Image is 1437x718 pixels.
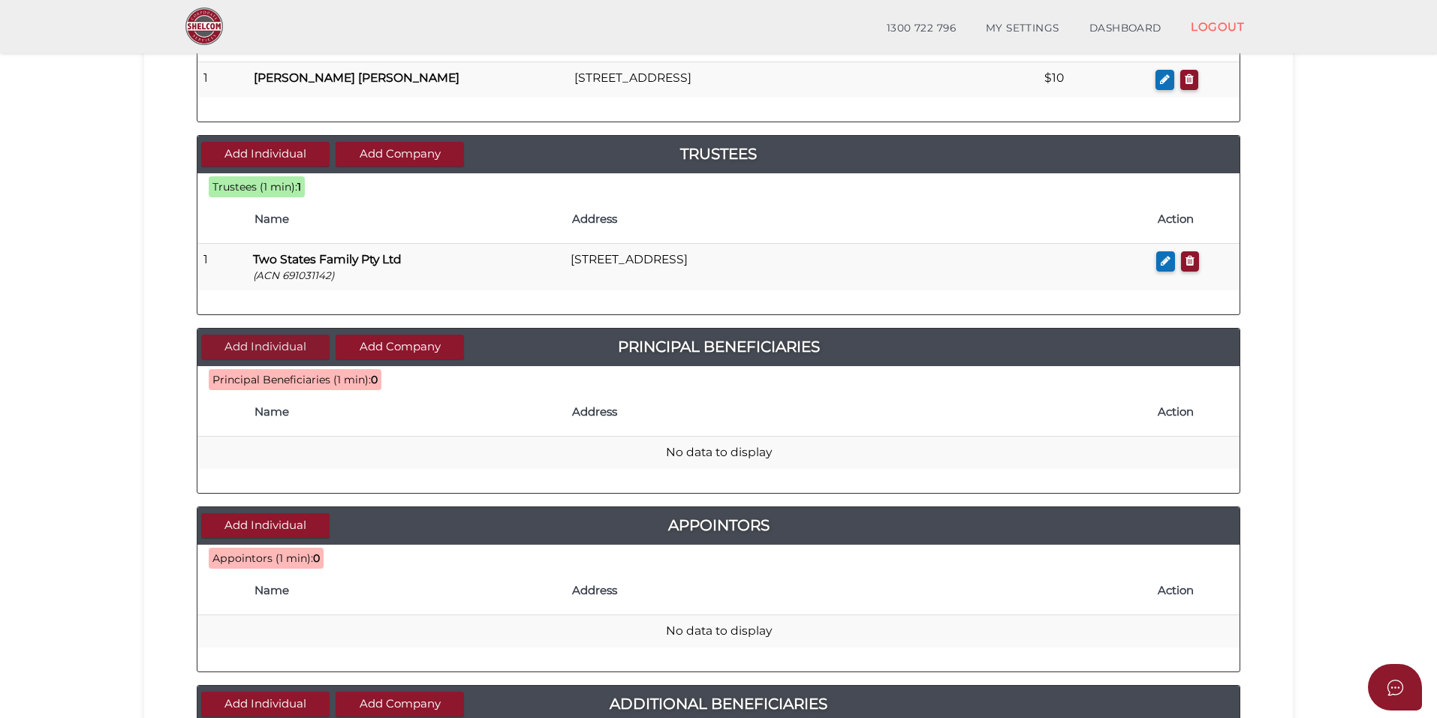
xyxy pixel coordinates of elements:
[197,244,247,290] td: 1
[255,213,557,226] h4: Name
[212,373,371,386] span: Principal Beneficiaries (1 min):
[1368,664,1422,710] button: Open asap
[255,406,557,419] h4: Name
[212,551,313,565] span: Appointors (1 min):
[568,62,960,98] td: [STREET_ADDRESS]
[197,692,1240,716] a: Additional Beneficiaries
[255,584,557,597] h4: Name
[336,335,464,359] button: Add Company
[197,513,1240,537] a: Appointors
[253,252,402,266] b: Two States Family Pty Ltd
[1158,213,1232,226] h4: Action
[1176,11,1259,42] a: LOGOUT
[336,142,464,167] button: Add Company
[212,180,297,194] span: Trustees (1 min):
[201,335,330,359] button: Add Individual
[297,180,301,194] b: 1
[336,692,464,716] button: Add Company
[201,142,330,167] button: Add Individual
[572,406,1143,419] h4: Address
[197,335,1240,359] a: Principal Beneficiaries
[197,437,1240,469] td: No data to display
[253,269,559,283] p: (ACN 691031142)
[1074,14,1176,44] a: DASHBOARD
[197,615,1240,647] td: No data to display
[201,692,330,716] button: Add Individual
[872,14,971,44] a: 1300 722 796
[371,373,378,386] b: 0
[254,71,459,85] b: [PERSON_NAME] [PERSON_NAME]
[201,513,330,538] button: Add Individual
[197,142,1240,166] a: Trustees
[971,14,1074,44] a: MY SETTINGS
[1158,406,1232,419] h4: Action
[197,62,248,98] td: 1
[565,244,1150,290] td: [STREET_ADDRESS]
[572,213,1143,226] h4: Address
[1158,584,1232,597] h4: Action
[959,62,1149,98] td: $10
[313,551,320,565] b: 0
[572,584,1143,597] h4: Address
